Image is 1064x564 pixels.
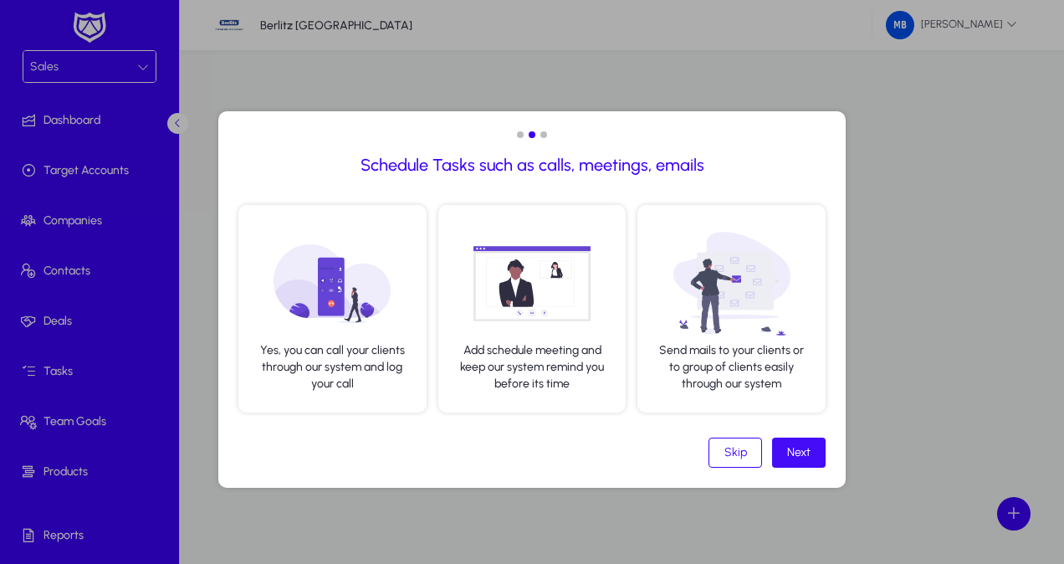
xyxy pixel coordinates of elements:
[258,342,407,392] span: Yes, you can call your clients through our system and log your call
[458,342,606,392] span: Add schedule meeting and keep our system remind you before its time
[361,155,704,175] h2: Schedule Tasks such as calls, meetings, emails
[787,445,811,459] div: Next
[657,342,806,392] span: Send mails to your clients or to group of clients easily through our system
[724,445,747,459] div: Skip
[708,438,762,468] button: Skip
[772,438,826,468] button: Next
